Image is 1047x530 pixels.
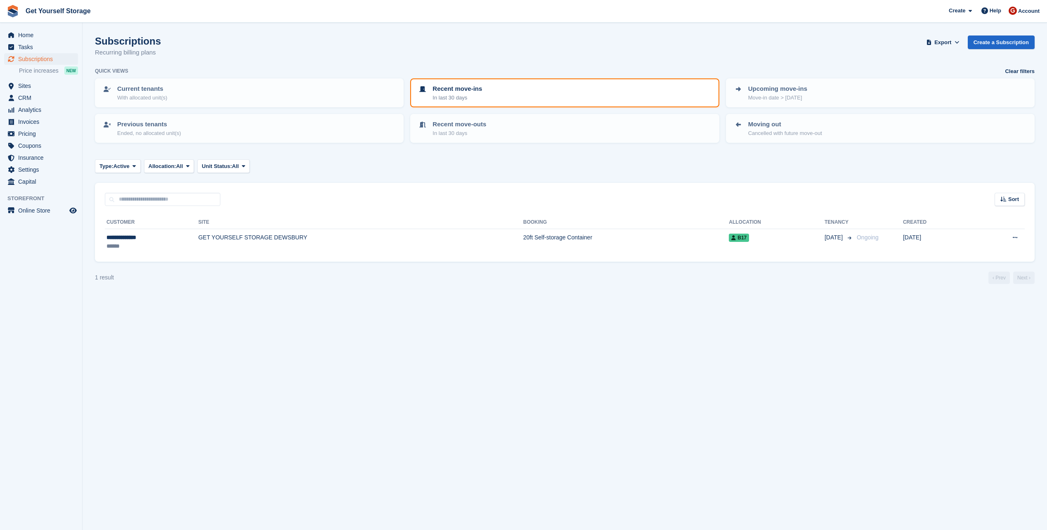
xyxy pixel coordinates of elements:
span: Price increases [19,67,59,75]
a: Price increases NEW [19,66,78,75]
span: Unit Status: [202,162,232,170]
span: Allocation: [149,162,176,170]
img: stora-icon-8386f47178a22dfd0bd8f6a31ec36ba5ce8667c1dd55bd0f319d3a0aa187defe.svg [7,5,19,17]
span: Account [1018,7,1040,15]
button: Unit Status: All [197,159,250,173]
p: Moving out [748,120,822,129]
div: NEW [64,66,78,75]
a: menu [4,152,78,163]
button: Export [925,35,961,49]
a: Recent move-ins In last 30 days [411,79,718,106]
p: With allocated unit(s) [117,94,167,102]
span: Analytics [18,104,68,116]
a: menu [4,116,78,128]
span: Coupons [18,140,68,151]
span: Export [934,38,951,47]
a: Upcoming move-ins Move-in date > [DATE] [727,79,1034,106]
p: Upcoming move-ins [748,84,807,94]
th: Tenancy [825,216,853,229]
div: 1 result [95,273,114,282]
span: Capital [18,176,68,187]
td: GET YOURSELF STORAGE DEWSBURY [198,229,523,255]
a: menu [4,140,78,151]
h6: Quick views [95,67,128,75]
a: Previous tenants Ended, no allocated unit(s) [96,115,403,142]
th: Site [198,216,523,229]
th: Allocation [729,216,825,229]
a: menu [4,41,78,53]
span: Invoices [18,116,68,128]
span: Storefront [7,194,82,203]
p: Ended, no allocated unit(s) [117,129,181,137]
a: menu [4,80,78,92]
span: Home [18,29,68,41]
button: Allocation: All [144,159,194,173]
th: Booking [523,216,729,229]
a: Previous [988,272,1010,284]
span: Type: [99,162,113,170]
p: Previous tenants [117,120,181,129]
span: All [176,162,183,170]
span: Help [990,7,1001,15]
a: Create a Subscription [968,35,1035,49]
a: menu [4,176,78,187]
span: Settings [18,164,68,175]
p: Recent move-outs [433,120,486,129]
span: Subscriptions [18,53,68,65]
a: Moving out Cancelled with future move-out [727,115,1034,142]
span: Ongoing [857,234,879,241]
img: James Brocklehurst [1009,7,1017,15]
span: Sites [18,80,68,92]
a: menu [4,92,78,104]
p: Recurring billing plans [95,48,161,57]
button: Type: Active [95,159,141,173]
p: Cancelled with future move-out [748,129,822,137]
a: menu [4,104,78,116]
a: Current tenants With allocated unit(s) [96,79,403,106]
td: 20ft Self-storage Container [523,229,729,255]
span: Online Store [18,205,68,216]
th: Created [903,216,973,229]
th: Customer [105,216,198,229]
a: Clear filters [1005,67,1035,76]
a: menu [4,205,78,216]
a: Recent move-outs In last 30 days [411,115,718,142]
nav: Page [987,272,1036,284]
span: Insurance [18,152,68,163]
a: menu [4,53,78,65]
span: Sort [1008,195,1019,203]
p: In last 30 days [433,129,486,137]
h1: Subscriptions [95,35,161,47]
span: CRM [18,92,68,104]
span: [DATE] [825,233,844,242]
span: Active [113,162,130,170]
a: Preview store [68,206,78,215]
p: Current tenants [117,84,167,94]
span: Tasks [18,41,68,53]
a: menu [4,128,78,140]
p: Move-in date > [DATE] [748,94,807,102]
a: Get Yourself Storage [22,4,94,18]
span: Create [949,7,965,15]
a: menu [4,29,78,41]
span: Pricing [18,128,68,140]
p: Recent move-ins [433,84,482,94]
span: All [232,162,239,170]
a: menu [4,164,78,175]
p: In last 30 days [433,94,482,102]
span: B17 [729,234,749,242]
td: [DATE] [903,229,973,255]
a: Next [1013,272,1035,284]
